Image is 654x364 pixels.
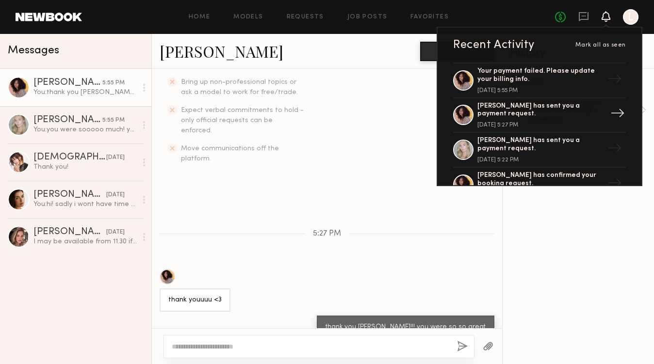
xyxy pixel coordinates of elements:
[453,39,535,51] div: Recent Activity
[160,41,283,62] a: [PERSON_NAME]
[33,125,137,134] div: You: you were sooooo much! you were amazing [PERSON_NAME]!
[477,157,604,163] div: [DATE] 5:22 PM
[233,14,263,20] a: Models
[313,230,341,238] span: 5:27 PM
[181,145,279,162] span: Move communications off the platform.
[33,78,102,88] div: [PERSON_NAME]
[575,42,626,48] span: Mark all as seen
[420,47,494,55] a: Book model
[33,200,137,209] div: You: hi! sadly i wont have time this week. Let us know when youre back and want to swing by the o...
[477,172,604,188] div: [PERSON_NAME] has confirmed your booking request.
[106,153,125,162] div: [DATE]
[477,137,604,153] div: [PERSON_NAME] has sent you a payment request.
[453,133,626,168] a: [PERSON_NAME] has sent you a payment request.[DATE] 5:22 PM→
[477,67,604,84] div: Your payment failed. Please update your billing info.
[604,137,626,162] div: →
[477,102,604,119] div: [PERSON_NAME] has sent you a payment request.
[33,237,137,246] div: I may be available from 11.30 if that helps
[453,98,626,133] a: [PERSON_NAME] has sent you a payment request.[DATE] 5:27 PM→
[33,162,137,172] div: Thank you!
[33,115,102,125] div: [PERSON_NAME]
[8,45,59,56] span: Messages
[623,9,638,25] a: L
[189,14,211,20] a: Home
[453,168,626,203] a: [PERSON_NAME] has confirmed your booking request.→
[33,88,137,97] div: You: thank you [PERSON_NAME]!!! you were so so great
[604,68,626,93] div: →
[33,227,106,237] div: [PERSON_NAME]
[106,190,125,200] div: [DATE]
[287,14,324,20] a: Requests
[347,14,388,20] a: Job Posts
[604,172,626,197] div: →
[181,79,298,95] span: Bring up non-professional topics or ask a model to work for free/trade.
[410,14,449,20] a: Favorites
[477,122,604,128] div: [DATE] 5:27 PM
[606,102,629,127] div: →
[326,322,486,333] div: thank you [PERSON_NAME]!!! you were so so great
[33,190,106,200] div: [PERSON_NAME]
[168,295,222,306] div: thank youuuu <3
[102,79,125,88] div: 5:55 PM
[420,42,494,61] button: Book model
[102,116,125,125] div: 5:55 PM
[33,153,106,162] div: [DEMOGRAPHIC_DATA][PERSON_NAME]
[181,107,304,134] span: Expect verbal commitments to hold - only official requests can be enforced.
[453,63,626,98] a: Your payment failed. Please update your billing info.[DATE] 5:55 PM→
[477,88,604,94] div: [DATE] 5:55 PM
[106,228,125,237] div: [DATE]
